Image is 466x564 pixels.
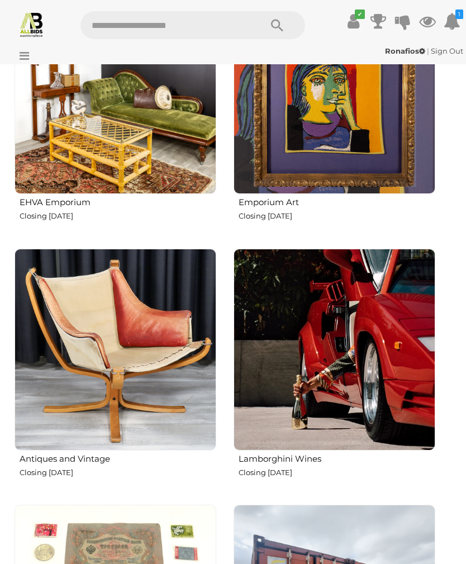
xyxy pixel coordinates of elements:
[14,248,216,496] a: Antiques and Vintage Closing [DATE]
[20,452,216,464] h2: Antiques and Vintage
[385,46,427,55] a: Ronafios
[385,46,425,55] strong: Ronafios
[239,466,435,479] p: Closing [DATE]
[444,11,460,31] a: 1
[20,210,216,222] p: Closing [DATE]
[431,46,463,55] a: Sign Out
[20,195,216,207] h2: EHVA Emporium
[249,11,305,39] button: Search
[355,10,365,19] i: ✔
[233,248,435,496] a: Lamborghini Wines Closing [DATE]
[239,210,435,222] p: Closing [DATE]
[18,11,45,37] img: Allbids.com.au
[20,466,216,479] p: Closing [DATE]
[345,11,362,31] a: ✔
[239,195,435,207] h2: Emporium Art
[455,10,463,19] i: 1
[239,452,435,464] h2: Lamborghini Wines
[427,46,429,55] span: |
[234,249,435,451] img: Lamborghini Wines
[15,249,216,451] img: Antiques and Vintage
